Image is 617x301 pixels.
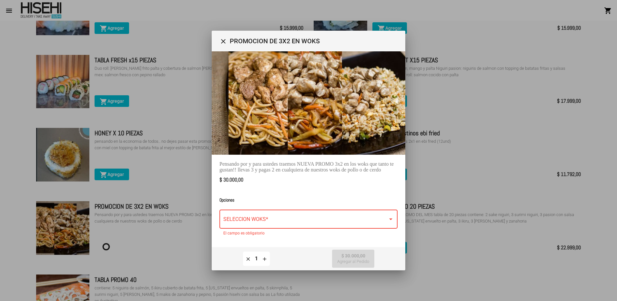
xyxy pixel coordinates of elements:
div: Pensando por y para ustedes traemos NUEVA PROMO 3x2 en los woks que tanto te gustan!! llevas 3 y ... [219,161,398,173]
mat-icon: add [262,256,268,262]
button: $ 30.000,00Agregar al Pedido [332,250,374,268]
mat-error: El campo es obligatorio [223,231,394,236]
button: Cerrar [217,35,230,47]
h3: Opciones [219,197,398,203]
mat-icon: Cerrar [219,37,227,45]
span: $ 30.000,00 [337,253,369,264]
span: $ 30.000,00 [219,176,243,183]
span: Agregar al Pedido [337,259,369,264]
img: 975b8145-67bb-4081-9ec6-7530a4e40487.jpg [212,46,405,155]
mat-icon: clear [245,256,251,262]
span: PROMOCION DE 3X2 EN WOKS [230,36,400,46]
